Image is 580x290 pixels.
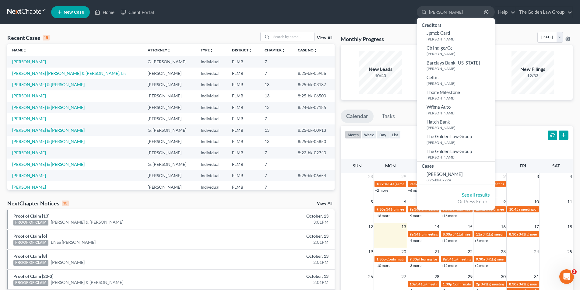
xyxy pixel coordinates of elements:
a: Celtic[PERSON_NAME] [417,73,495,88]
span: 14 [434,223,440,230]
span: 11 [567,198,573,205]
td: 7 [260,170,293,181]
a: +4 more [408,238,421,243]
span: 26 [367,273,374,280]
a: +3 more [474,238,488,243]
td: [PERSON_NAME] [143,79,196,90]
span: 9:30a [443,207,452,211]
span: 2:30p [476,207,485,211]
input: Search by name... [429,6,485,18]
i: unfold_more [314,49,317,52]
div: October, 13 [227,273,329,279]
span: 341(a) meeting for [PERSON_NAME] [486,257,544,261]
td: G. [PERSON_NAME] [143,56,196,67]
span: Celtic [427,75,438,80]
div: NextChapter Notices [7,200,69,207]
span: 341(a) meeting for [PERSON_NAME] [519,232,578,236]
span: 341(a) meeting for [PERSON_NAME] [447,257,506,261]
div: New Leads [359,66,402,73]
span: 9a [410,207,413,211]
span: 9a [410,232,413,236]
td: [PERSON_NAME] [143,102,196,113]
span: 28 [434,273,440,280]
a: +16 more [441,213,457,218]
div: 15 [43,35,50,40]
td: [PERSON_NAME] [143,181,196,193]
small: 8:25-bk-07224 [427,177,493,183]
td: 7 [260,147,293,159]
span: Hearing for [PERSON_NAME] [PERSON_NAME] [419,257,496,261]
a: Proof of Claim [20-3] [13,274,53,279]
td: [PERSON_NAME] [143,170,196,181]
span: Fri [520,163,526,168]
td: Individual [196,90,227,102]
span: 5 [370,198,374,205]
a: Attorneyunfold_more [148,48,171,52]
span: 16 [500,223,506,230]
a: [PERSON_NAME] & [PERSON_NAME] [12,82,85,87]
td: 8:25-bk-03187 [293,79,335,90]
td: 13 [260,79,293,90]
a: [PERSON_NAME] [12,93,46,98]
span: The Golden Law Group [427,134,472,139]
span: Sun [353,163,362,168]
span: 27 [401,273,407,280]
a: Tasks [376,110,400,123]
div: October, 13 [227,253,329,259]
span: 11a [476,232,482,236]
span: 3 [572,269,577,274]
a: [PERSON_NAME] [PERSON_NAME] & [PERSON_NAME], Lis [12,71,126,76]
span: 10 [533,198,540,205]
span: Confirmation hearing for [PERSON_NAME] & [PERSON_NAME] [453,282,554,286]
div: Recent Cases [7,34,50,41]
a: +6 more [408,188,421,193]
h3: Monthly Progress [341,35,384,43]
td: Individual [196,181,227,193]
td: [PERSON_NAME] [143,147,196,159]
span: 8:30a [443,232,452,236]
td: Individual [196,79,227,90]
div: 3:01PM [227,219,329,225]
td: [PERSON_NAME] [143,68,196,79]
td: [PERSON_NAME] [143,90,196,102]
span: 21 [434,248,440,255]
span: Jpmcb Card [427,30,450,36]
a: Chapterunfold_more [265,48,285,52]
i: unfold_more [210,49,213,52]
td: FLMB [227,102,260,113]
a: The Golden Law Group [516,7,572,18]
td: FLMB [227,124,260,136]
span: 18 [567,223,573,230]
span: Cb Indigo/Cci [427,45,454,51]
span: 20 [401,248,407,255]
a: +2 more [375,188,388,193]
span: 24 [533,248,540,255]
span: New Case [64,10,84,15]
td: 13 [260,136,293,147]
td: Individual [196,147,227,159]
td: 7 [260,159,293,170]
a: Typeunfold_more [201,48,213,52]
span: Hatch Bank [427,119,450,124]
small: [PERSON_NAME] [427,66,493,71]
a: Proof of Claim [8] [13,253,47,259]
div: 12/33 [511,73,554,79]
a: Barclays Bank [US_STATE][PERSON_NAME] [417,58,495,73]
td: FLMB [227,113,260,124]
a: [PERSON_NAME] [12,150,46,155]
td: FLMB [227,159,260,170]
a: +16 more [375,213,390,218]
td: Individual [196,68,227,79]
a: [PERSON_NAME] & [PERSON_NAME] [12,139,85,144]
a: Proof of Claim [6] [13,233,47,239]
td: FLMB [227,68,260,79]
span: 31 [533,273,540,280]
span: 10a [410,282,416,286]
button: week [361,131,377,139]
a: Home [92,7,118,18]
button: day [377,131,389,139]
td: Individual [196,170,227,181]
span: 13 [401,223,407,230]
i: unfold_more [23,49,27,52]
td: FLMB [227,147,260,159]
